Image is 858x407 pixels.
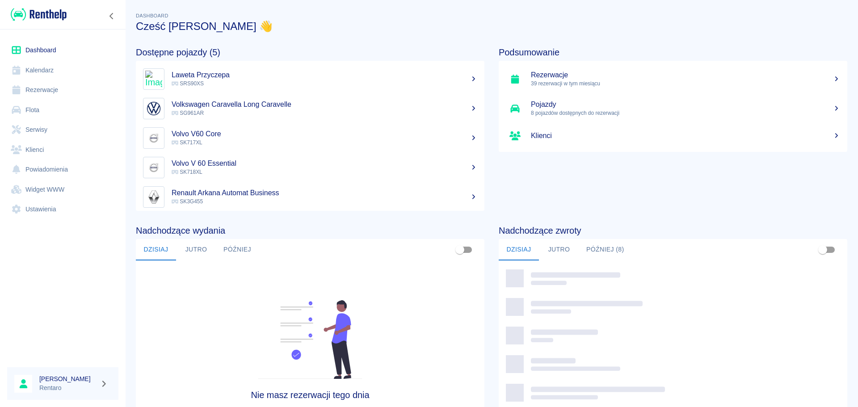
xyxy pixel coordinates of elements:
span: SG961AR [172,110,204,116]
a: ImageLaweta Przyczepa SRS90XS [136,64,484,94]
span: SK717XL [172,139,202,146]
p: Rentaro [39,383,97,393]
h4: Nie masz rezerwacji tego dnia [180,390,441,400]
img: Renthelp logo [11,7,67,22]
a: ImageVolvo V60 Core SK717XL [136,123,484,153]
h3: Cześć [PERSON_NAME] 👋 [136,20,847,33]
a: Klienci [7,140,118,160]
h4: Nadchodzące wydania [136,225,484,236]
a: Rezerwacje [7,80,118,100]
button: Zwiń nawigację [105,10,118,22]
a: Kalendarz [7,60,118,80]
a: Widget WWW [7,180,118,200]
h4: Podsumowanie [499,47,847,58]
img: Image [145,71,162,88]
a: Rezerwacje39 rezerwacji w tym miesiącu [499,64,847,94]
button: Dzisiaj [499,239,539,260]
img: Image [145,130,162,147]
h5: Volvo V 60 Essential [172,159,477,168]
a: Dashboard [7,40,118,60]
a: ImageVolkswagen Caravella Long Caravelle SG961AR [136,94,484,123]
span: Dashboard [136,13,168,18]
a: Pojazdy8 pojazdów dostępnych do rezerwacji [499,94,847,123]
h5: Pojazdy [531,100,840,109]
h5: Volvo V60 Core [172,130,477,138]
img: Fleet [252,300,368,379]
button: Dzisiaj [136,239,176,260]
h4: Dostępne pojazdy (5) [136,47,484,58]
span: SK718XL [172,169,202,175]
button: Później [216,239,258,260]
img: Image [145,189,162,206]
h5: Klienci [531,131,840,140]
a: Ustawienia [7,199,118,219]
span: SRS90XS [172,80,204,87]
a: Renthelp logo [7,7,67,22]
span: Pokaż przypisane tylko do mnie [814,241,831,258]
h4: Nadchodzące zwroty [499,225,847,236]
a: Flota [7,100,118,120]
a: Klienci [499,123,847,148]
p: 8 pojazdów dostępnych do rezerwacji [531,109,840,117]
h5: Rezerwacje [531,71,840,80]
button: Później (8) [579,239,631,260]
h5: Renault Arkana Automat Business [172,189,477,197]
img: Image [145,100,162,117]
a: Powiadomienia [7,159,118,180]
img: Image [145,159,162,176]
a: ImageVolvo V 60 Essential SK718XL [136,153,484,182]
p: 39 rezerwacji w tym miesiącu [531,80,840,88]
button: Jutro [176,239,216,260]
a: Serwisy [7,120,118,140]
span: Pokaż przypisane tylko do mnie [451,241,468,258]
a: ImageRenault Arkana Automat Business SK3G455 [136,182,484,212]
h5: Laweta Przyczepa [172,71,477,80]
span: SK3G455 [172,198,203,205]
button: Jutro [539,239,579,260]
h6: [PERSON_NAME] [39,374,97,383]
h5: Volkswagen Caravella Long Caravelle [172,100,477,109]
